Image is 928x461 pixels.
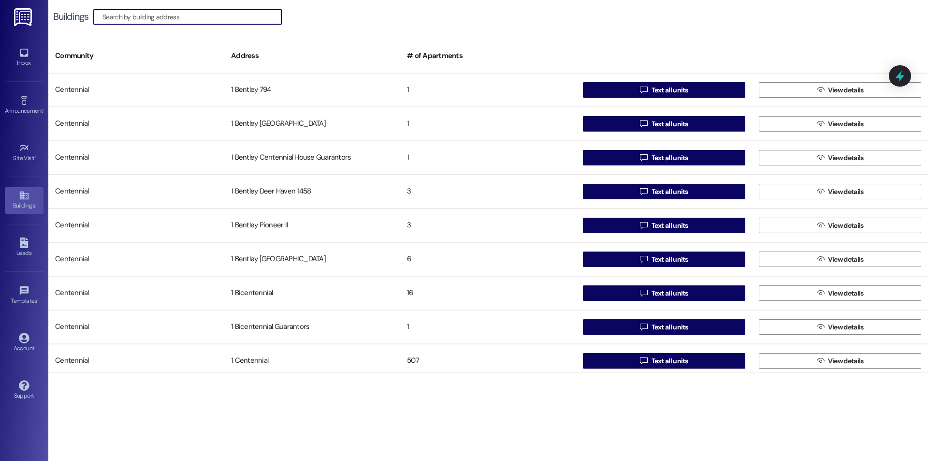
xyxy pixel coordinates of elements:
span: Text all units [652,254,688,265]
i:  [817,323,824,331]
i:  [640,357,647,365]
button: Text all units [583,319,745,335]
div: Centennial [48,216,224,235]
i:  [640,120,647,128]
span: View details [828,356,864,366]
span: Text all units [652,322,688,332]
div: 1 [400,148,576,167]
button: View details [759,353,921,369]
span: Text all units [652,356,688,366]
a: Site Visit • [5,140,43,166]
div: 1 Bentley 794 [224,80,400,100]
span: • [35,153,36,160]
button: View details [759,252,921,267]
i:  [640,289,647,297]
a: Inbox [5,45,43,71]
span: View details [828,221,864,231]
a: Account [5,330,43,356]
div: 1 Bentley Pioneer II [224,216,400,235]
div: 3 [400,182,576,201]
div: Centennial [48,250,224,269]
i:  [817,289,824,297]
span: Text all units [652,187,688,197]
i:  [817,222,824,229]
i:  [640,188,647,195]
div: Centennial [48,283,224,303]
div: 1 [400,114,576,134]
div: 1 Centennial [224,351,400,371]
div: 1 Bentley [GEOGRAPHIC_DATA] [224,114,400,134]
button: Text all units [583,353,745,369]
div: 1 Bentley Centennial House Guarantors [224,148,400,167]
div: Centennial [48,80,224,100]
i:  [640,323,647,331]
a: Templates • [5,283,43,309]
i:  [640,154,647,162]
i:  [817,255,824,263]
button: View details [759,82,921,98]
div: Centennial [48,114,224,134]
span: View details [828,119,864,129]
span: • [37,296,39,303]
span: View details [828,288,864,298]
button: View details [759,116,921,132]
a: Support [5,377,43,403]
button: Text all units [583,252,745,267]
div: Buildings [53,12,88,22]
i:  [817,86,824,94]
div: Centennial [48,351,224,371]
span: View details [828,85,864,95]
i:  [817,154,824,162]
div: Centennial [48,148,224,167]
button: Text all units [583,285,745,301]
div: 507 [400,351,576,371]
button: View details [759,218,921,233]
div: 1 [400,80,576,100]
button: Text all units [583,82,745,98]
span: View details [828,322,864,332]
span: Text all units [652,153,688,163]
div: 1 Bicentennial Guarantors [224,317,400,337]
i:  [817,357,824,365]
span: Text all units [652,288,688,298]
div: Community [48,44,224,68]
i:  [640,86,647,94]
button: Text all units [583,116,745,132]
button: Text all units [583,218,745,233]
i:  [817,120,824,128]
span: Text all units [652,119,688,129]
a: Leads [5,235,43,261]
i:  [640,222,647,229]
div: 16 [400,283,576,303]
button: Text all units [583,184,745,199]
span: View details [828,187,864,197]
span: View details [828,153,864,163]
div: 1 Bentley [GEOGRAPHIC_DATA] [224,250,400,269]
div: Centennial [48,317,224,337]
button: View details [759,150,921,165]
span: Text all units [652,221,688,231]
img: ResiDesk Logo [14,8,34,26]
span: View details [828,254,864,265]
span: Text all units [652,85,688,95]
input: Search by building address [102,10,281,24]
i:  [817,188,824,195]
div: 1 Bicentennial [224,283,400,303]
div: 3 [400,216,576,235]
button: Text all units [583,150,745,165]
div: 1 Bentley Deer Haven 1458 [224,182,400,201]
button: View details [759,319,921,335]
div: # of Apartments [400,44,576,68]
button: View details [759,285,921,301]
div: Centennial [48,182,224,201]
div: 1 [400,317,576,337]
span: • [43,106,44,113]
a: Buildings [5,187,43,213]
i:  [640,255,647,263]
div: 6 [400,250,576,269]
div: Address [224,44,400,68]
button: View details [759,184,921,199]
